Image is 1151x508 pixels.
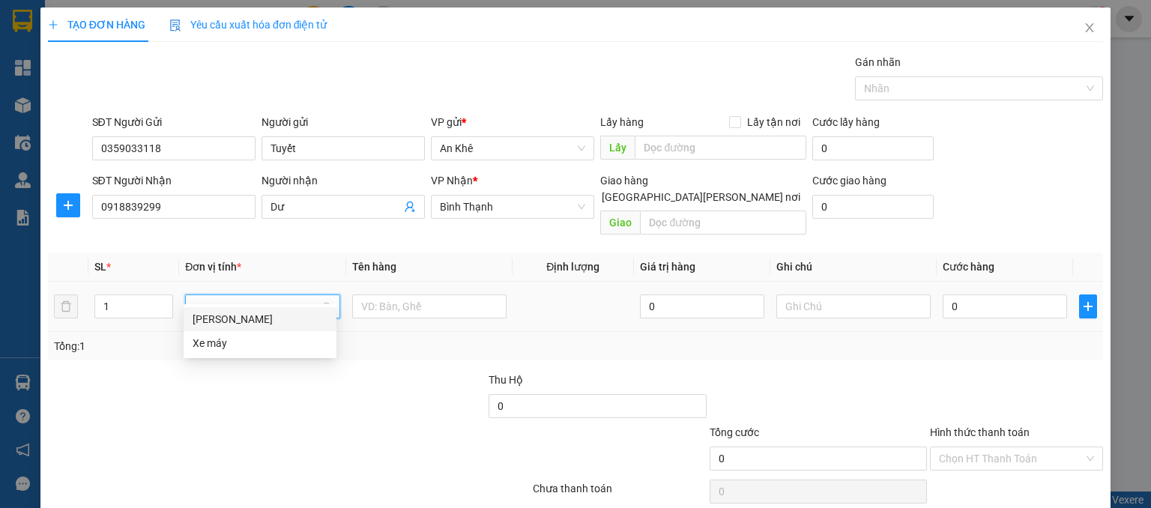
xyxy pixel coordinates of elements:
[855,56,901,68] label: Gán nhãn
[404,201,416,213] span: user-add
[440,196,585,218] span: Bình Thạnh
[184,307,336,331] div: Món
[57,199,79,211] span: plus
[431,114,594,130] div: VP gửi
[812,136,934,160] input: Cước lấy hàng
[184,331,336,355] div: Xe máy
[531,480,707,507] div: Chưa thanh toán
[440,137,585,160] span: An Khê
[1080,300,1096,312] span: plus
[930,426,1030,438] label: Hình thức thanh toán
[352,261,396,273] span: Tên hàng
[770,253,937,282] th: Ghi chú
[352,294,507,318] input: VD: Bàn, Ghế
[596,189,806,205] span: [GEOGRAPHIC_DATA][PERSON_NAME] nơi
[640,211,806,235] input: Dọc đường
[600,211,640,235] span: Giao
[489,374,523,386] span: Thu Hộ
[185,261,241,273] span: Đơn vị tính
[640,261,695,273] span: Giá trị hàng
[1084,22,1096,34] span: close
[92,172,256,189] div: SĐT Người Nhận
[92,114,256,130] div: SĐT Người Gửi
[1079,294,1097,318] button: plus
[546,261,599,273] span: Định lượng
[193,311,327,327] div: [PERSON_NAME]
[812,175,886,187] label: Cước giao hàng
[710,426,759,438] span: Tổng cước
[48,19,145,31] span: TẠO ĐƠN HÀNG
[1069,7,1111,49] button: Close
[600,175,648,187] span: Giao hàng
[94,261,106,273] span: SL
[741,114,806,130] span: Lấy tận nơi
[56,193,80,217] button: plus
[812,195,934,219] input: Cước giao hàng
[431,175,473,187] span: VP Nhận
[169,19,327,31] span: Yêu cầu xuất hóa đơn điện tử
[54,338,445,354] div: Tổng: 1
[635,136,806,160] input: Dọc đường
[640,294,764,318] input: 0
[812,116,880,128] label: Cước lấy hàng
[600,136,635,160] span: Lấy
[262,114,425,130] div: Người gửi
[193,335,327,351] div: Xe máy
[169,19,181,31] img: icon
[262,172,425,189] div: Người nhận
[943,261,994,273] span: Cước hàng
[600,116,644,128] span: Lấy hàng
[54,294,78,318] button: delete
[776,294,931,318] input: Ghi Chú
[48,19,58,30] span: plus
